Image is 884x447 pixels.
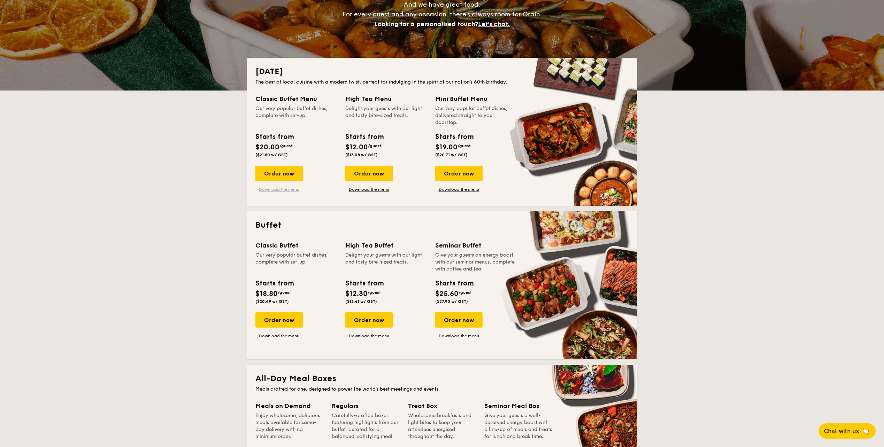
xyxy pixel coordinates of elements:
span: $18.80 [255,290,278,298]
span: ($13.41 w/ GST) [345,299,377,304]
span: ($27.90 w/ GST) [435,299,468,304]
div: Classic Buffet Menu [255,94,337,104]
div: Our very popular buffet dishes, complete with set-up. [255,105,337,126]
span: And we have great food. For every guest and any occasion, there’s always room for Grain. [343,1,542,28]
span: /guest [279,143,293,148]
div: Give your guests a well-deserved energy boost with a line-up of meals and treats for lunch and br... [484,412,552,440]
div: Give your guests an energy boost with our seminar menus, complete with coffee and tea. [435,252,517,273]
span: $19.00 [435,143,458,151]
a: Download the menu [255,333,303,339]
div: Starts from [255,132,293,142]
div: Treat Box [408,401,476,411]
div: Delight your guests with our light and tasty bite-sized treats. [345,252,427,273]
div: Starts from [345,132,383,142]
div: Order now [345,312,393,328]
h2: Buffet [255,220,629,231]
div: Mini Buffet Menu [435,94,517,104]
div: Our very popular buffet dishes, complete with set-up. [255,252,337,273]
span: /guest [368,290,381,295]
a: Download the menu [345,187,393,192]
div: Starts from [435,278,473,289]
a: Download the menu [435,187,483,192]
div: Meals crafted for one, designed to power the world's best meetings and events. [255,386,629,393]
span: Looking for a personalised touch? [374,20,478,28]
div: Seminar Buffet [435,241,517,250]
div: High Tea Buffet [345,241,427,250]
span: ($21.80 w/ GST) [255,152,288,157]
div: The best of local cuisine with a modern twist, perfect for indulging in the spirit of our nation’... [255,79,629,86]
span: $12.00 [345,143,368,151]
a: Download the menu [345,333,393,339]
span: ($20.71 w/ GST) [435,152,468,157]
div: Starts from [255,278,293,289]
span: $25.60 [435,290,459,298]
span: Let's chat. [478,20,510,28]
h2: [DATE] [255,66,629,77]
div: Starts from [435,132,473,142]
div: Regulars [332,401,400,411]
div: Carefully-crafted boxes featuring highlights from our buffet, curated for a balanced, satisfying ... [332,412,400,440]
span: /guest [278,290,291,295]
div: Enjoy wholesome, delicious meals available for same-day delivery with no minimum order. [255,412,323,440]
div: Order now [435,312,483,328]
div: Seminar Meal Box [484,401,552,411]
div: High Tea Menu [345,94,427,104]
h2: All-Day Meal Boxes [255,373,629,384]
button: Chat with us🦙 [818,423,876,439]
div: Meals on Demand [255,401,323,411]
span: ($20.49 w/ GST) [255,299,289,304]
span: /guest [458,143,471,148]
div: Order now [435,166,483,181]
span: $20.00 [255,143,279,151]
div: Classic Buffet [255,241,337,250]
span: /guest [368,143,381,148]
span: ($13.08 w/ GST) [345,152,378,157]
span: Chat with us [824,428,859,434]
span: /guest [459,290,472,295]
a: Download the menu [435,333,483,339]
a: Download the menu [255,187,303,192]
span: $12.30 [345,290,368,298]
div: Order now [255,312,303,328]
div: Starts from [345,278,383,289]
div: Our very popular buffet dishes, delivered straight to your doorstep. [435,105,517,126]
span: 🦙 [862,427,870,435]
div: Delight your guests with our light and tasty bite-sized treats. [345,105,427,126]
div: Order now [255,166,303,181]
div: Wholesome breakfasts and light bites to keep your attendees energised throughout the day. [408,412,476,440]
div: Order now [345,166,393,181]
